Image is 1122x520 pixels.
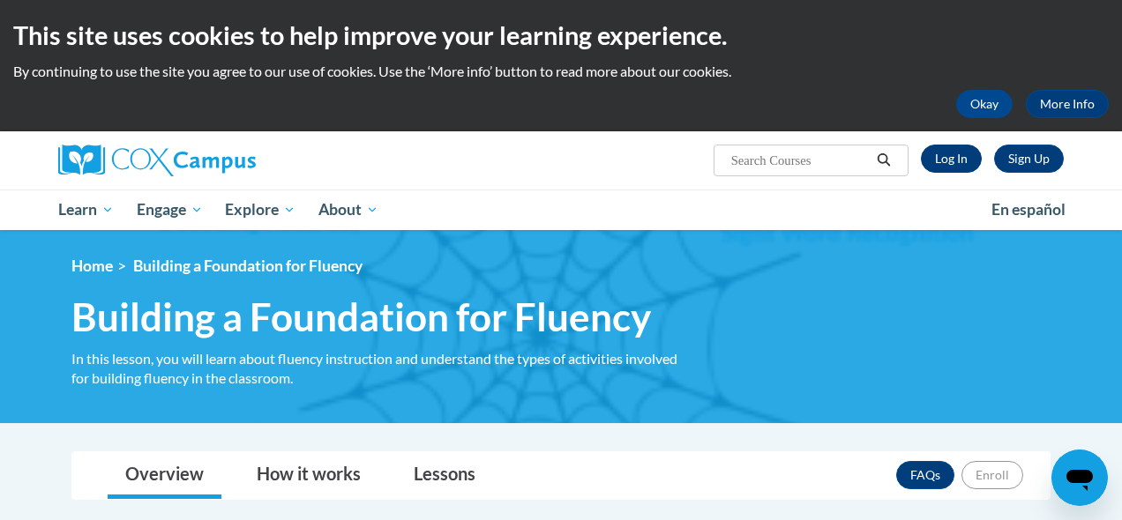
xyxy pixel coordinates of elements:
[58,145,376,176] a: Cox Campus
[108,452,221,499] a: Overview
[239,452,378,499] a: How it works
[896,461,954,489] a: FAQs
[994,145,1064,173] a: Register
[225,199,295,220] span: Explore
[991,200,1066,219] span: En español
[956,90,1013,118] button: Okay
[125,189,214,230] a: Engage
[47,189,125,230] a: Learn
[71,349,680,388] div: In this lesson, you will learn about fluency instruction and understand the types of activities i...
[13,18,1109,53] h2: This site uses cookies to help improve your learning experience.
[1026,90,1109,118] a: More Info
[396,452,493,499] a: Lessons
[137,199,203,220] span: Engage
[307,189,390,230] a: About
[961,461,1023,489] button: Enroll
[58,199,114,220] span: Learn
[213,189,307,230] a: Explore
[133,256,363,275] span: Building a Foundation for Fluency
[318,199,378,220] span: About
[71,293,651,340] span: Building a Foundation for Fluency
[729,150,871,171] input: Search Courses
[45,189,1077,230] div: Main menu
[13,62,1109,81] p: By continuing to use the site you agree to our use of cookies. Use the ‘More info’ button to read...
[71,256,113,275] a: Home
[871,150,897,171] button: Search
[921,145,982,173] a: Log In
[980,191,1077,228] a: En español
[58,145,256,176] img: Cox Campus
[1051,449,1108,506] iframe: Button to launch messaging window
